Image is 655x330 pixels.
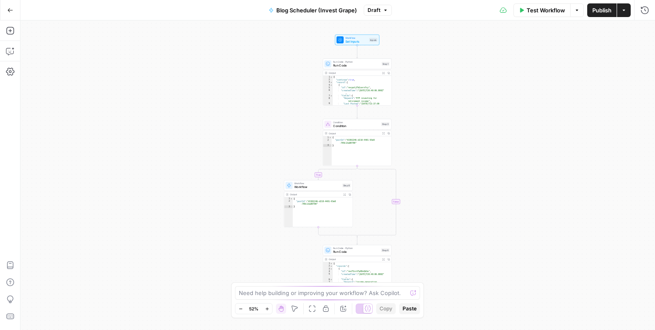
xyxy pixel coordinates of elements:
span: Test Workflow [527,6,565,14]
span: Toggle code folding, rows 1 through 3 [329,136,331,139]
div: 6 [323,89,333,94]
div: Output [329,71,380,75]
span: Toggle code folding, rows 7 through 11 [330,95,333,97]
span: Publish [592,6,612,14]
span: Toggle code folding, rows 4 through 12 [330,84,333,87]
div: WorkflowSet InputsInputs [323,35,391,45]
button: Publish [587,3,617,17]
span: Run Code · Python [333,60,380,64]
button: Copy [376,303,396,314]
div: 4 [323,270,333,273]
div: Run Code · PythonRun CodeStep 6Output{ "records":[ { "id":"recF2cnlFpODoQb3a", "createdTime":"[DA... [323,245,391,292]
div: 3 [323,268,333,270]
div: 3 [323,81,333,84]
span: Run Code · Python [333,246,379,250]
div: Step 6 [381,248,390,252]
span: Toggle code folding, rows 6 through 10 [330,278,333,281]
div: 2 [323,139,331,144]
span: Toggle code folding, rows 2 through 12 [330,265,333,267]
span: 52% [249,305,258,312]
div: Step 3 [381,122,390,126]
div: Output [290,193,341,196]
g: Edge from step_8 to step_3-conditional-end [318,227,357,237]
div: ConditionConditionStep 3Output{ "postId":"43302246-d218-4401-93e8 -709c13a80790"} [323,119,391,166]
div: 7 [323,281,333,286]
span: Copy [380,305,392,313]
span: Draft [368,6,380,14]
div: 3 [284,206,293,208]
g: Edge from step_1 to step_3 [356,105,358,118]
div: 4 [323,84,333,87]
div: Run Code · PythonRun CodeStep 1Output{ "continue":true, "record":[ { "id":"recpotjFbGcerxYcy", "c... [323,58,391,105]
div: 3 [323,144,331,147]
g: Edge from start to step_1 [356,45,358,58]
button: Draft [364,5,392,16]
span: Condition [333,124,379,128]
div: Output [329,131,380,135]
span: Blog Scheduler (Invest Grape) [276,6,357,14]
div: 5 [323,87,333,89]
span: Workflow [345,36,368,40]
div: 7 [323,95,333,97]
div: 1 [284,197,293,200]
div: 2 [323,78,333,81]
span: Toggle code folding, rows 1 through 13 [330,262,333,265]
div: Inputs [369,38,377,42]
span: Toggle code folding, rows 1 through 3 [290,197,293,200]
div: Output [329,258,380,261]
span: Toggle code folding, rows 1 through 15 [330,76,333,78]
g: Edge from step_3 to step_8 [318,166,357,179]
div: 1 [323,76,333,78]
span: Toggle code folding, rows 3 through 11 [330,268,333,270]
span: Condition [333,120,379,124]
div: 1 [323,136,331,139]
div: 5 [323,273,333,278]
button: Test Workflow [513,3,570,17]
span: Paste [403,305,417,313]
g: Edge from step_3 to step_3-conditional-end [357,166,396,237]
g: Edge from step_3-conditional-end to step_6 [356,236,358,244]
div: 1 [323,262,333,265]
div: Step 1 [382,62,390,66]
span: Run Code [333,249,379,254]
div: 8 [323,97,333,102]
div: Step 8 [342,183,351,187]
span: Set Inputs [345,39,368,43]
button: Paste [399,303,420,314]
span: Workflow [294,185,340,189]
span: Toggle code folding, rows 3 through 13 [330,81,333,84]
div: 2 [323,265,333,267]
span: Workflow [294,182,340,185]
div: WorkflowWorkflowStep 8Output{ "postId":"43302246-d218-4401-93e8 -709c13a80790"} [284,180,353,227]
div: 6 [323,278,333,281]
div: 2 [284,200,293,205]
div: 9 [323,102,333,107]
button: Blog Scheduler (Invest Grape) [264,3,362,17]
span: Run Code [333,63,380,67]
